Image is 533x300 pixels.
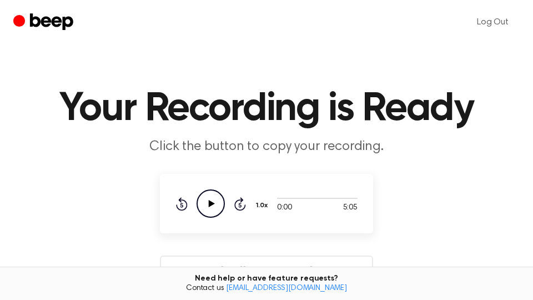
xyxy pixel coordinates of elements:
[53,138,480,156] p: Click the button to copy your recording.
[277,202,291,214] span: 0:00
[226,284,347,292] a: [EMAIL_ADDRESS][DOMAIN_NAME]
[13,12,76,33] a: Beep
[7,284,526,294] span: Contact us
[343,202,358,214] span: 5:05
[466,9,520,36] a: Log Out
[13,89,520,129] h1: Your Recording is Ready
[255,196,272,215] button: 1.0x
